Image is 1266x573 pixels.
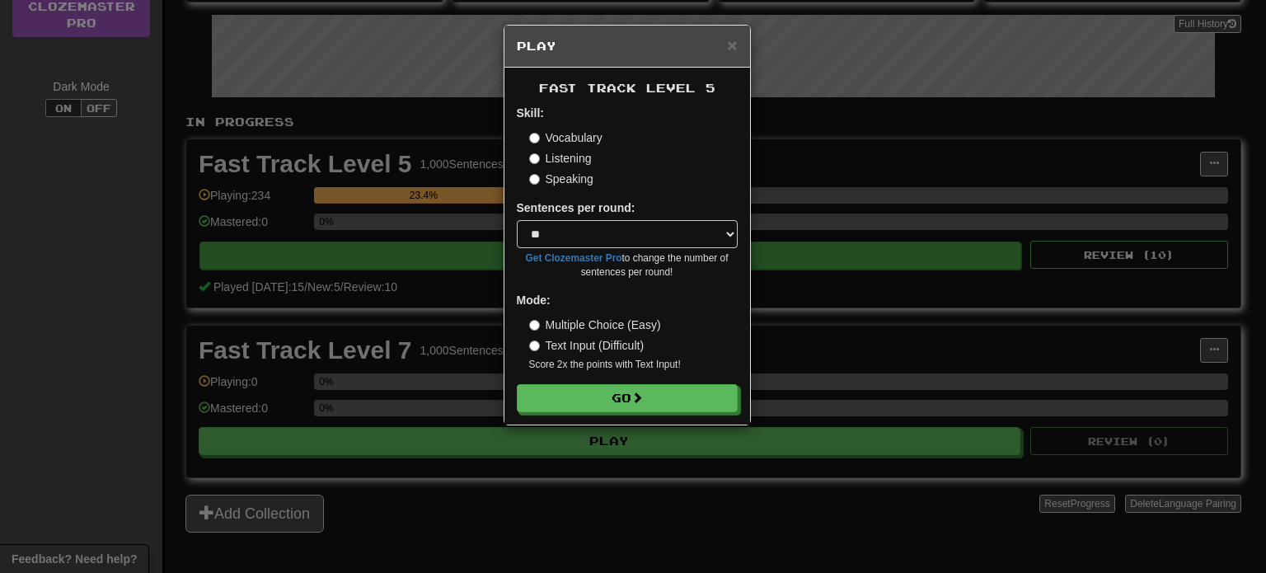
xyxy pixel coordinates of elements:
[727,35,737,54] span: ×
[529,337,645,354] label: Text Input (Difficult)
[529,153,540,164] input: Listening
[529,133,540,143] input: Vocabulary
[529,320,540,331] input: Multiple Choice (Easy)
[529,129,603,146] label: Vocabulary
[727,36,737,54] button: Close
[517,38,738,54] h5: Play
[517,200,635,216] label: Sentences per round:
[529,358,738,372] small: Score 2x the points with Text Input !
[529,341,540,351] input: Text Input (Difficult)
[517,294,551,307] strong: Mode:
[529,150,592,167] label: Listening
[539,81,715,95] span: Fast Track Level 5
[517,106,544,120] strong: Skill:
[529,171,593,187] label: Speaking
[526,252,622,264] a: Get Clozemaster Pro
[517,251,738,279] small: to change the number of sentences per round!
[529,317,661,333] label: Multiple Choice (Easy)
[529,174,540,185] input: Speaking
[517,384,738,412] button: Go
